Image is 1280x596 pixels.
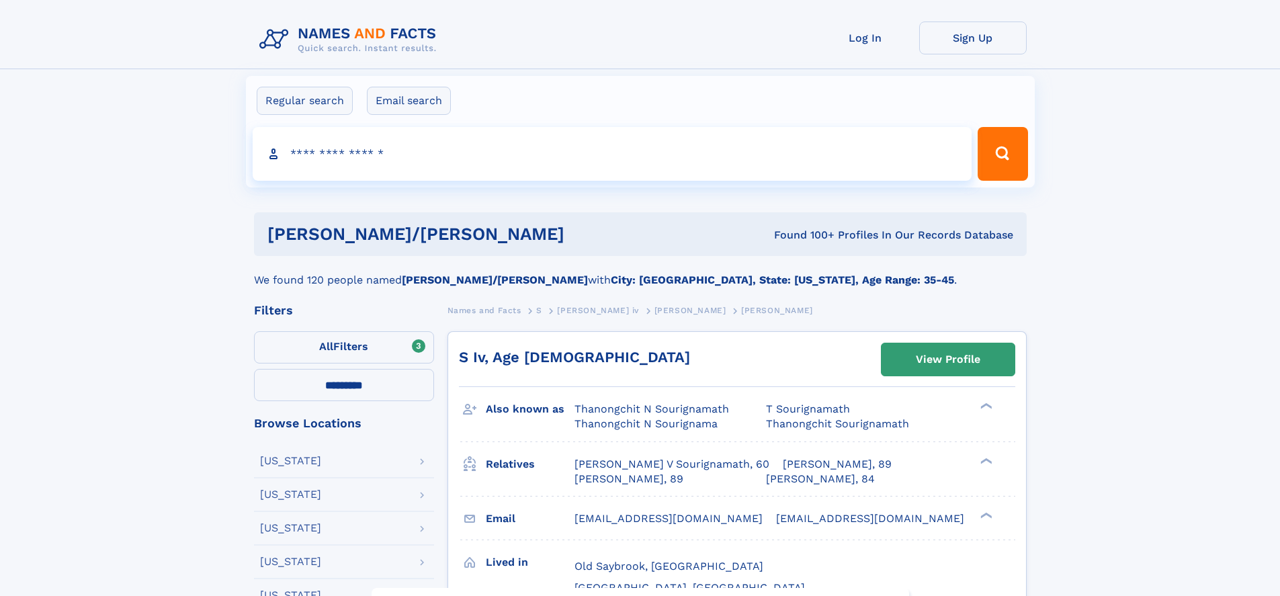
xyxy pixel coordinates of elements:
span: T Sourignamath [766,402,850,415]
h3: Lived in [486,551,574,574]
span: Thanongchit N Sourignamath [574,402,729,415]
h3: Relatives [486,453,574,476]
span: [GEOGRAPHIC_DATA], [GEOGRAPHIC_DATA] [574,581,805,594]
img: Logo Names and Facts [254,22,447,58]
div: ❯ [977,511,993,519]
div: View Profile [916,344,980,375]
span: [PERSON_NAME] [654,306,726,315]
a: [PERSON_NAME] iv [557,302,639,318]
a: [PERSON_NAME] [654,302,726,318]
span: Thanongchit Sourignamath [766,417,909,430]
button: Search Button [978,127,1027,181]
input: search input [253,127,972,181]
b: City: [GEOGRAPHIC_DATA], State: [US_STATE], Age Range: 35-45 [611,273,954,286]
div: [US_STATE] [260,489,321,500]
span: [PERSON_NAME] iv [557,306,639,315]
div: We found 120 people named with . [254,256,1027,288]
a: S Iv, Age [DEMOGRAPHIC_DATA] [459,349,690,366]
a: View Profile [882,343,1015,376]
label: Email search [367,87,451,115]
a: Sign Up [919,22,1027,54]
label: Filters [254,331,434,364]
a: Names and Facts [447,302,521,318]
div: Browse Locations [254,417,434,429]
span: Old Saybrook, [GEOGRAPHIC_DATA] [574,560,763,572]
div: Filters [254,304,434,316]
h1: [PERSON_NAME]/[PERSON_NAME] [267,226,669,243]
div: [US_STATE] [260,523,321,534]
a: [PERSON_NAME], 84 [766,472,875,486]
h3: Also known as [486,398,574,421]
span: [EMAIL_ADDRESS][DOMAIN_NAME] [574,512,763,525]
a: Log In [812,22,919,54]
div: Found 100+ Profiles In Our Records Database [669,228,1013,243]
div: [US_STATE] [260,556,321,567]
span: [PERSON_NAME] [741,306,813,315]
span: S [536,306,542,315]
a: [PERSON_NAME], 89 [783,457,892,472]
b: [PERSON_NAME]/[PERSON_NAME] [402,273,588,286]
a: S [536,302,542,318]
span: All [319,340,333,353]
a: [PERSON_NAME] V Sourignamath, 60 [574,457,769,472]
h3: Email [486,507,574,530]
div: ❯ [977,456,993,465]
div: [US_STATE] [260,456,321,466]
span: Thanongchit N Sourignama [574,417,718,430]
a: [PERSON_NAME], 89 [574,472,683,486]
div: ❯ [977,402,993,411]
label: Regular search [257,87,353,115]
span: [EMAIL_ADDRESS][DOMAIN_NAME] [776,512,964,525]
